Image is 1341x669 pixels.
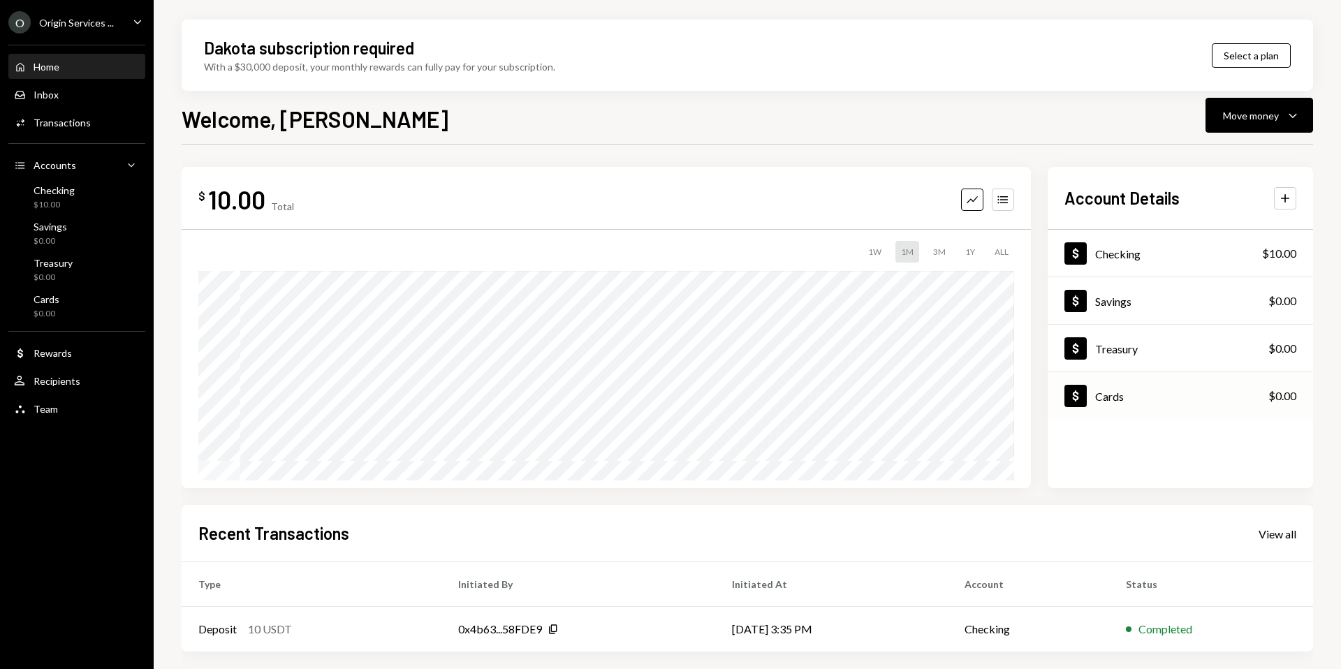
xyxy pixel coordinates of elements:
[8,11,31,34] div: O
[39,17,114,29] div: Origin Services ...
[182,562,441,607] th: Type
[1048,372,1313,419] a: Cards$0.00
[34,89,59,101] div: Inbox
[1095,247,1141,260] div: Checking
[1212,43,1291,68] button: Select a plan
[198,522,349,545] h2: Recent Transactions
[34,403,58,415] div: Team
[948,607,1109,652] td: Checking
[34,61,59,73] div: Home
[8,396,145,421] a: Team
[34,235,67,247] div: $0.00
[34,257,73,269] div: Treasury
[34,117,91,128] div: Transactions
[8,340,145,365] a: Rewards
[863,241,887,263] div: 1W
[895,241,919,263] div: 1M
[441,562,715,607] th: Initiated By
[34,293,59,305] div: Cards
[1262,245,1296,262] div: $10.00
[1268,340,1296,357] div: $0.00
[1048,277,1313,324] a: Savings$0.00
[8,253,145,286] a: Treasury$0.00
[1109,562,1313,607] th: Status
[34,221,67,233] div: Savings
[8,110,145,135] a: Transactions
[1223,108,1279,123] div: Move money
[1064,186,1180,209] h2: Account Details
[1268,388,1296,404] div: $0.00
[1048,230,1313,277] a: Checking$10.00
[204,59,555,74] div: With a $30,000 deposit, your monthly rewards can fully pay for your subscription.
[198,621,237,638] div: Deposit
[948,562,1109,607] th: Account
[1259,527,1296,541] div: View all
[8,180,145,214] a: Checking$10.00
[928,241,951,263] div: 3M
[34,375,80,387] div: Recipients
[1138,621,1192,638] div: Completed
[458,621,542,638] div: 0x4b63...58FDE9
[34,272,73,284] div: $0.00
[8,54,145,79] a: Home
[34,184,75,196] div: Checking
[248,621,292,638] div: 10 USDT
[1095,390,1124,403] div: Cards
[1048,325,1313,372] a: Treasury$0.00
[1268,293,1296,309] div: $0.00
[8,82,145,107] a: Inbox
[34,159,76,171] div: Accounts
[8,216,145,250] a: Savings$0.00
[1206,98,1313,133] button: Move money
[8,368,145,393] a: Recipients
[960,241,981,263] div: 1Y
[1095,342,1138,355] div: Treasury
[34,308,59,320] div: $0.00
[715,607,948,652] td: [DATE] 3:35 PM
[34,347,72,359] div: Rewards
[8,289,145,323] a: Cards$0.00
[34,199,75,211] div: $10.00
[271,200,294,212] div: Total
[8,152,145,177] a: Accounts
[989,241,1014,263] div: ALL
[204,36,414,59] div: Dakota subscription required
[182,105,448,133] h1: Welcome, [PERSON_NAME]
[1095,295,1131,308] div: Savings
[208,184,265,215] div: 10.00
[715,562,948,607] th: Initiated At
[198,189,205,203] div: $
[1259,526,1296,541] a: View all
